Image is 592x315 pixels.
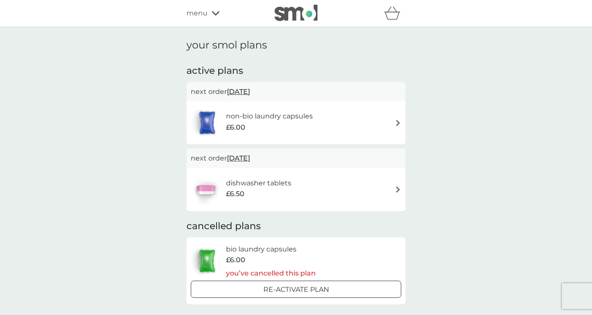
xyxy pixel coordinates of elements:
span: [DATE] [227,83,250,100]
p: Re-activate Plan [263,284,329,295]
button: Re-activate Plan [191,281,401,298]
p: next order [191,86,401,97]
h1: your smol plans [186,39,406,51]
img: smol [275,5,317,21]
p: you’ve cancelled this plan [226,268,316,279]
span: £6.50 [226,188,244,200]
h6: bio laundry capsules [226,244,316,255]
span: [DATE] [227,150,250,167]
img: non-bio laundry capsules [191,108,223,138]
span: £6.00 [226,254,245,266]
span: £6.00 [226,122,245,133]
div: basket [384,5,406,22]
img: dishwasher tablets [191,175,221,205]
img: arrow right [395,120,401,126]
h6: non-bio laundry capsules [226,111,313,122]
img: arrow right [395,186,401,193]
h2: cancelled plans [186,220,406,233]
img: bio laundry capsules [191,246,223,276]
span: menu [186,8,208,19]
p: next order [191,153,401,164]
h6: dishwasher tablets [226,178,291,189]
h2: active plans [186,64,406,78]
